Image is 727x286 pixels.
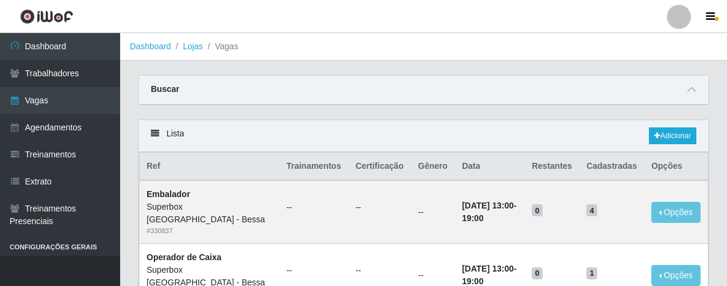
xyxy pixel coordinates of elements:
[455,153,525,181] th: Data
[139,153,279,181] th: Ref
[348,153,411,181] th: Certificação
[586,204,597,216] span: 4
[411,180,455,243] td: --
[411,153,455,181] th: Gênero
[586,267,597,279] span: 1
[651,265,701,286] button: Opções
[203,40,239,53] li: Vagas
[147,189,190,199] strong: Embalador
[151,84,179,94] strong: Buscar
[279,153,348,181] th: Trainamentos
[147,201,272,226] div: Superbox [GEOGRAPHIC_DATA] - Bessa
[462,264,514,273] time: [DATE] 13:00
[532,267,543,279] span: 0
[356,201,404,214] ul: --
[147,226,272,236] div: # 330837
[147,252,222,262] strong: Operador de Caixa
[462,201,514,210] time: [DATE] 13:00
[644,153,708,181] th: Opções
[139,120,708,152] div: Lista
[287,264,341,277] ul: --
[462,201,517,223] strong: -
[356,264,404,277] ul: --
[183,41,202,51] a: Lojas
[462,276,484,286] time: 19:00
[20,9,73,24] img: CoreUI Logo
[525,153,579,181] th: Restantes
[287,201,341,214] ul: --
[649,127,696,144] a: Adicionar
[579,153,644,181] th: Cadastradas
[462,264,517,286] strong: -
[120,33,727,61] nav: breadcrumb
[651,202,701,223] button: Opções
[462,213,484,223] time: 19:00
[532,204,543,216] span: 0
[130,41,171,51] a: Dashboard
